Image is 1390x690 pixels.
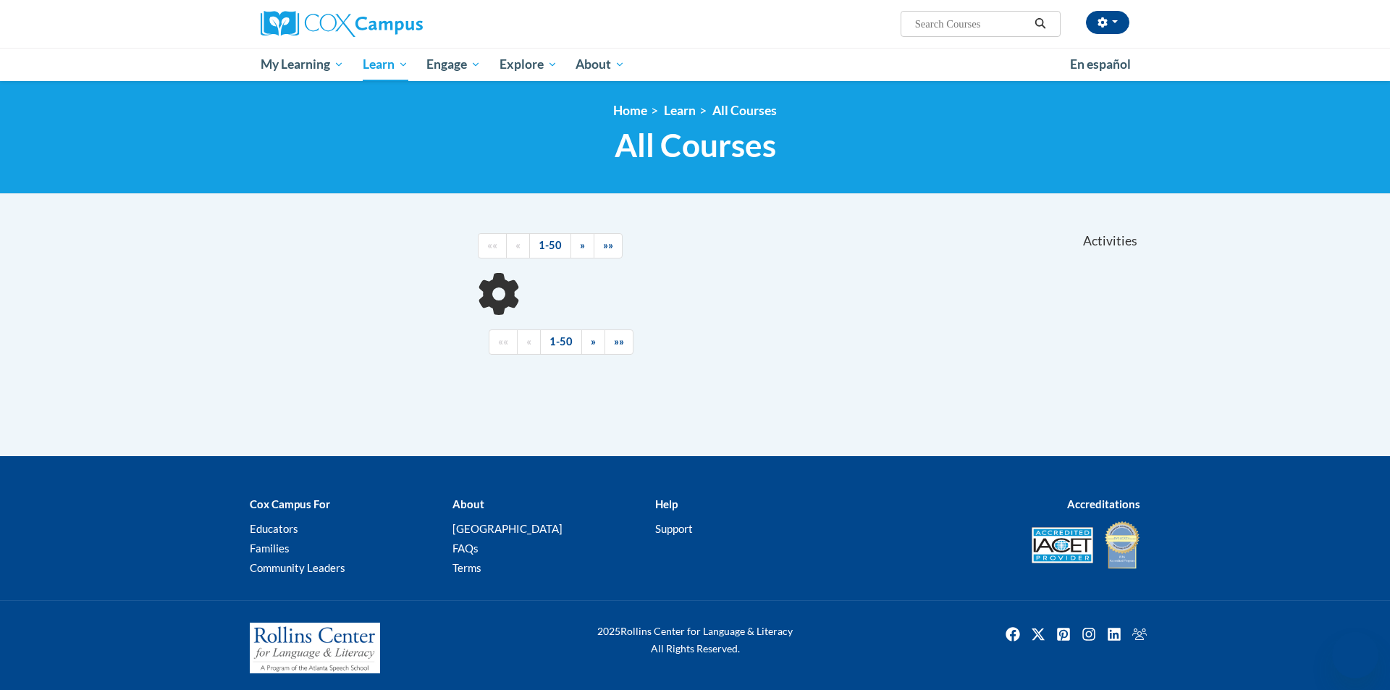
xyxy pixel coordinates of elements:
[506,233,530,258] a: Previous
[614,335,624,348] span: »»
[1103,623,1126,646] a: Linkedin
[581,329,605,355] a: Next
[543,623,847,657] div: Rollins Center for Language & Literacy All Rights Reserved.
[712,103,777,118] a: All Courses
[1128,623,1151,646] img: Facebook group icon
[580,239,585,251] span: »
[529,233,571,258] a: 1-50
[603,239,613,251] span: »»
[664,103,696,118] a: Learn
[498,335,508,348] span: ««
[591,335,596,348] span: »
[1104,520,1140,571] img: IDA® Accredited
[655,497,678,510] b: Help
[1052,623,1075,646] img: Pinterest icon
[250,497,330,510] b: Cox Campus For
[613,103,647,118] a: Home
[570,233,594,258] a: Next
[478,233,507,258] a: Begining
[250,623,380,673] img: Rollins Center for Language & Literacy - A Program of the Atlanta Speech School
[1029,15,1051,33] button: Search
[1077,623,1100,646] img: Instagram icon
[1332,632,1378,678] iframe: Button to launch messaging window
[1001,623,1024,646] img: Facebook icon
[452,497,484,510] b: About
[605,329,633,355] a: End
[1001,623,1024,646] a: Facebook
[1086,11,1129,34] button: Account Settings
[1077,623,1100,646] a: Instagram
[487,239,497,251] span: ««
[239,48,1151,81] div: Main menu
[540,329,582,355] a: 1-50
[489,329,518,355] a: Begining
[1027,623,1050,646] img: Twitter icon
[417,48,490,81] a: Engage
[597,625,620,637] span: 2025
[452,522,563,535] a: [GEOGRAPHIC_DATA]
[500,56,557,73] span: Explore
[261,11,423,37] img: Cox Campus
[1103,623,1126,646] img: LinkedIn icon
[594,233,623,258] a: End
[261,11,536,37] a: Cox Campus
[517,329,541,355] a: Previous
[515,239,521,251] span: «
[251,48,353,81] a: My Learning
[1061,49,1140,80] a: En español
[1067,497,1140,510] b: Accreditations
[261,56,344,73] span: My Learning
[615,126,776,164] span: All Courses
[1027,623,1050,646] a: Twitter
[914,15,1029,33] input: Search Courses
[353,48,418,81] a: Learn
[363,56,408,73] span: Learn
[452,561,481,574] a: Terms
[250,542,290,555] a: Families
[655,522,693,535] a: Support
[250,561,345,574] a: Community Leaders
[1070,56,1131,72] span: En español
[576,56,625,73] span: About
[526,335,531,348] span: «
[250,522,298,535] a: Educators
[452,542,479,555] a: FAQs
[1032,527,1093,563] img: Accredited IACET® Provider
[567,48,635,81] a: About
[426,56,481,73] span: Engage
[1128,623,1151,646] a: Facebook Group
[1052,623,1075,646] a: Pinterest
[490,48,567,81] a: Explore
[1083,233,1137,249] span: Activities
